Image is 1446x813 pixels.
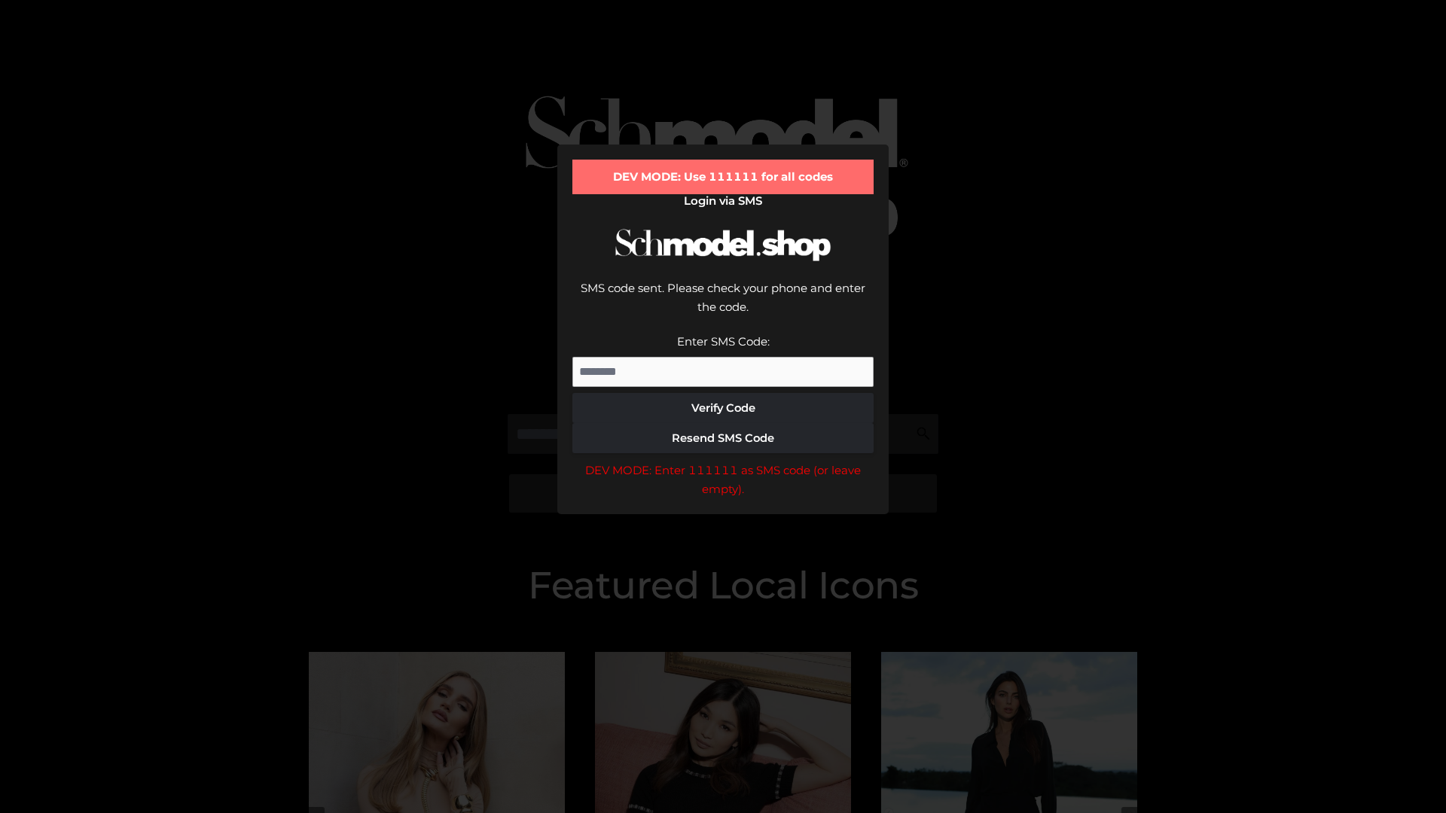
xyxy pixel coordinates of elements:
[572,461,874,499] div: DEV MODE: Enter 111111 as SMS code (or leave empty).
[572,279,874,332] div: SMS code sent. Please check your phone and enter the code.
[572,423,874,453] button: Resend SMS Code
[572,393,874,423] button: Verify Code
[677,334,770,349] label: Enter SMS Code:
[610,215,836,275] img: Schmodel Logo
[572,194,874,208] h2: Login via SMS
[572,160,874,194] div: DEV MODE: Use 111111 for all codes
